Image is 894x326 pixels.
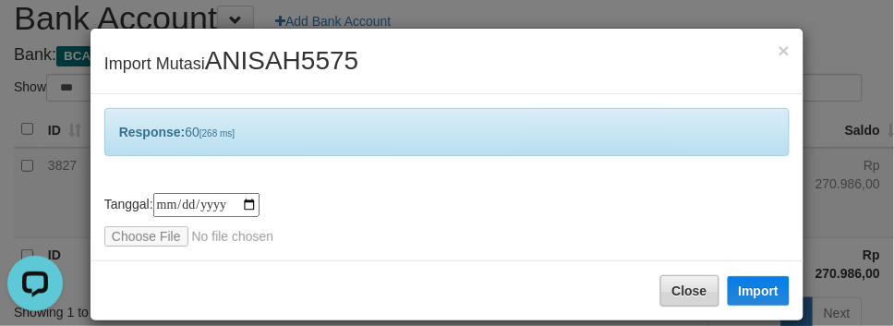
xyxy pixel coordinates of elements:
span: Import Mutasi [104,54,359,73]
div: 60 [104,108,790,156]
span: × [779,40,790,61]
button: Close [779,41,790,60]
button: Open LiveChat chat widget [7,7,63,63]
span: ANISAH5575 [205,46,359,75]
div: Tanggal: [104,193,790,247]
span: [268 ms] [199,128,235,139]
button: Close [660,275,719,307]
b: Response: [119,125,186,139]
button: Import [728,276,791,306]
